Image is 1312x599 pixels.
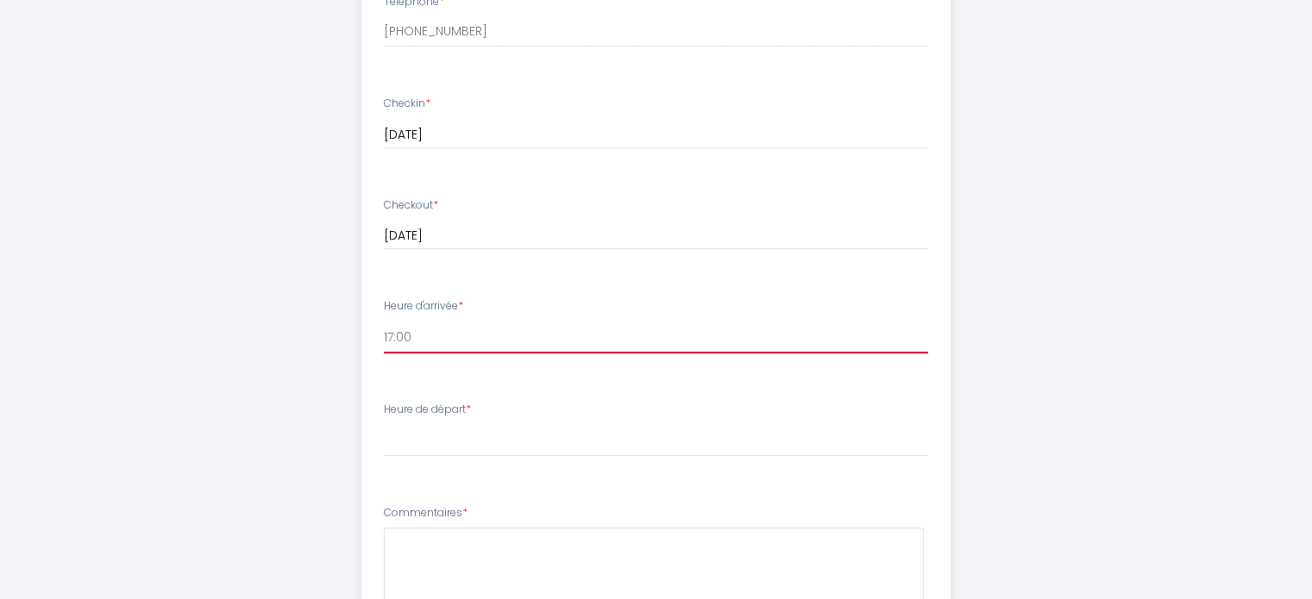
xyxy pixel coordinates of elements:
[384,402,471,418] label: Heure de départ
[384,197,438,214] label: Checkout
[384,505,468,521] label: Commentaires
[384,298,463,315] label: Heure d'arrivée
[384,96,430,112] label: Checkin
